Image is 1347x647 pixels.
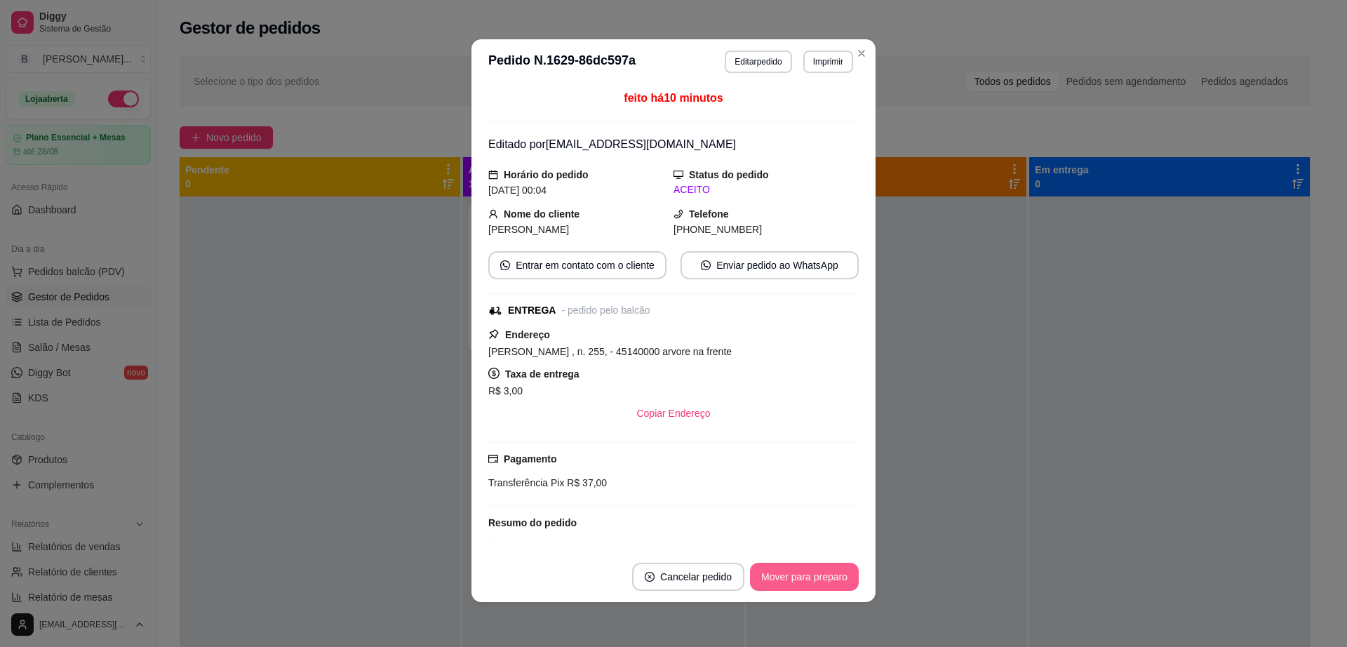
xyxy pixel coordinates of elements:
[505,329,550,340] strong: Endereço
[645,572,655,582] span: close-circle
[488,251,666,279] button: whats-appEntrar em contato com o cliente
[504,208,579,220] strong: Nome do cliente
[673,224,762,235] span: [PHONE_NUMBER]
[488,517,577,528] strong: Resumo do pedido
[624,92,723,104] span: feito há 10 minutos
[504,169,589,180] strong: Horário do pedido
[488,138,736,150] span: Editado por [EMAIL_ADDRESS][DOMAIN_NAME]
[689,169,769,180] strong: Status do pedido
[488,385,523,396] span: R$ 3,00
[673,209,683,219] span: phone
[500,260,510,270] span: whats-app
[625,399,721,427] button: Copiar Endereço
[681,251,859,279] button: whats-appEnviar pedido ao WhatsApp
[488,368,500,379] span: dollar
[488,209,498,219] span: user
[725,51,791,73] button: Editarpedido
[689,208,729,220] strong: Telefone
[632,563,744,591] button: close-circleCancelar pedido
[488,185,547,196] span: [DATE] 00:04
[505,368,579,380] strong: Taxa de entrega
[504,453,556,465] strong: Pagamento
[508,303,556,318] div: ENTREGA
[564,477,607,488] span: R$ 37,00
[673,182,859,197] div: ACEITO
[701,260,711,270] span: whats-app
[488,346,732,357] span: [PERSON_NAME] , n. 255, - 45140000 arvore na frente
[488,477,564,488] span: Transferência Pix
[673,170,683,180] span: desktop
[561,303,650,318] div: - pedido pelo balcão
[750,563,859,591] button: Mover para preparo
[488,51,636,73] h3: Pedido N. 1629-86dc597a
[488,224,569,235] span: [PERSON_NAME]
[488,170,498,180] span: calendar
[488,454,498,464] span: credit-card
[488,328,500,340] span: pushpin
[803,51,853,73] button: Imprimir
[850,42,873,65] button: Close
